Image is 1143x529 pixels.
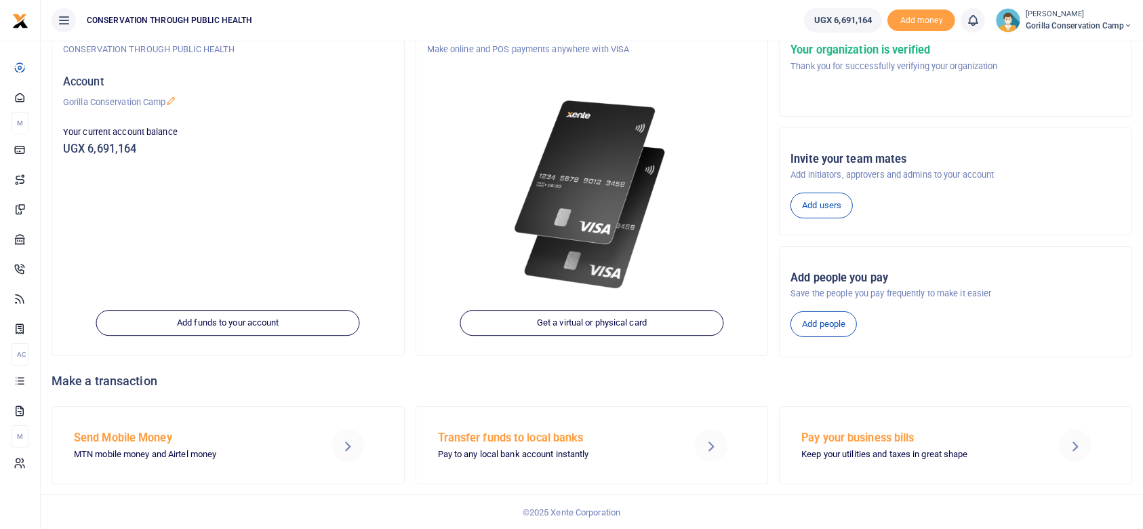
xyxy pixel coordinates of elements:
img: profile-user [996,8,1020,33]
p: Pay to any local bank account instantly [438,448,666,462]
p: Gorilla Conservation Camp [63,96,393,109]
a: logo-small logo-large logo-large [12,15,28,25]
li: Wallet ballance [799,8,887,33]
a: Add funds to your account [96,311,360,336]
p: Make online and POS payments anywhere with VISA [427,43,757,56]
img: xente-_physical_cards.png [509,89,674,301]
a: Transfer funds to local banks Pay to any local bank account instantly [416,406,769,484]
img: logo-small [12,13,28,29]
h5: Your organization is verified [790,43,997,57]
small: [PERSON_NAME] [1026,9,1132,20]
h5: Add people you pay [790,271,1121,285]
a: profile-user [PERSON_NAME] Gorilla Conservation Camp [996,8,1132,33]
li: M [11,112,29,134]
p: Keep your utilities and taxes in great shape [801,448,1030,462]
a: Add users [790,193,853,218]
h4: Make a transaction [52,374,1132,389]
h5: Pay your business bills [801,431,1030,445]
p: Your current account balance [63,125,393,139]
li: Ac [11,343,29,366]
li: M [11,425,29,448]
p: MTN mobile money and Airtel money [74,448,302,462]
span: Gorilla Conservation Camp [1026,20,1132,32]
a: Get a virtual or physical card [460,311,723,336]
a: UGX 6,691,164 [804,8,882,33]
h5: Send Mobile Money [74,431,302,445]
a: Add money [887,14,955,24]
h5: Transfer funds to local banks [438,431,666,445]
span: UGX 6,691,164 [814,14,872,27]
p: Save the people you pay frequently to make it easier [790,287,1121,300]
p: Thank you for successfully verifying your organization [790,60,997,73]
a: Pay your business bills Keep your utilities and taxes in great shape [779,406,1132,484]
p: CONSERVATION THROUGH PUBLIC HEALTH [63,43,393,56]
span: Add money [887,9,955,32]
a: Send Mobile Money MTN mobile money and Airtel money [52,406,405,484]
h5: UGX 6,691,164 [63,142,393,156]
p: Add initiators, approvers and admins to your account [790,168,1121,182]
span: CONSERVATION THROUGH PUBLIC HEALTH [81,14,258,26]
a: Add people [790,311,857,337]
h5: Account [63,75,393,89]
h5: Invite your team mates [790,153,1121,166]
li: Toup your wallet [887,9,955,32]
